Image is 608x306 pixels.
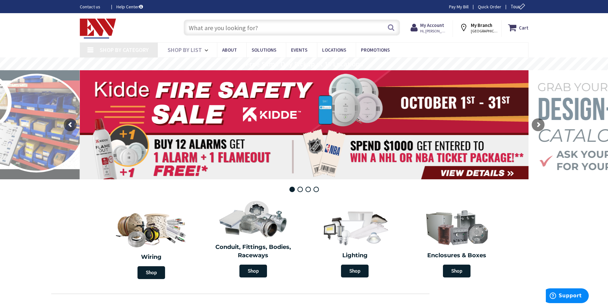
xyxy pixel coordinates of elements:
strong: My Account [420,22,444,28]
rs-layer: Free Same Day Pickup at 19 Locations [246,61,363,68]
h2: Conduit, Fittings, Bodies, Raceways [207,243,299,259]
span: Shop [341,265,369,277]
a: Help Center [116,4,143,10]
span: Shop [443,265,471,277]
span: [GEOGRAPHIC_DATA], [GEOGRAPHIC_DATA] [471,29,498,34]
h2: Enclosures & Boxes [411,251,503,260]
span: Shop By List [168,46,202,54]
span: About [222,47,237,53]
a: My Account Hi, [PERSON_NAME] [411,22,447,33]
span: Solutions [252,47,276,53]
h2: Wiring [104,253,199,261]
span: Tour [511,4,527,10]
a: Pay My Bill [449,4,469,10]
span: Hi, [PERSON_NAME] [420,29,447,34]
span: Shop By Category [100,46,149,54]
span: Shop [137,266,165,279]
div: My Branch [GEOGRAPHIC_DATA], [GEOGRAPHIC_DATA] [459,22,495,33]
a: Cart [508,22,529,33]
span: Shop [239,265,267,277]
input: What are you looking for? [184,20,400,36]
a: Conduit, Fittings, Bodies, Raceways Shop [204,197,303,281]
h2: Lighting [309,251,401,260]
a: Wiring Shop [101,205,203,282]
strong: Cart [519,22,529,33]
a: Lighting Shop [306,205,404,281]
a: Enclosures & Boxes Shop [407,205,506,281]
a: Quick Order [478,4,501,10]
span: Events [291,47,307,53]
img: Electrical Wholesalers, Inc. [80,19,116,38]
span: Locations [322,47,346,53]
iframe: Opens a widget where you can find more information [546,288,589,304]
a: Contact us [80,4,106,10]
strong: My Branch [471,22,492,28]
span: Promotions [361,47,390,53]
